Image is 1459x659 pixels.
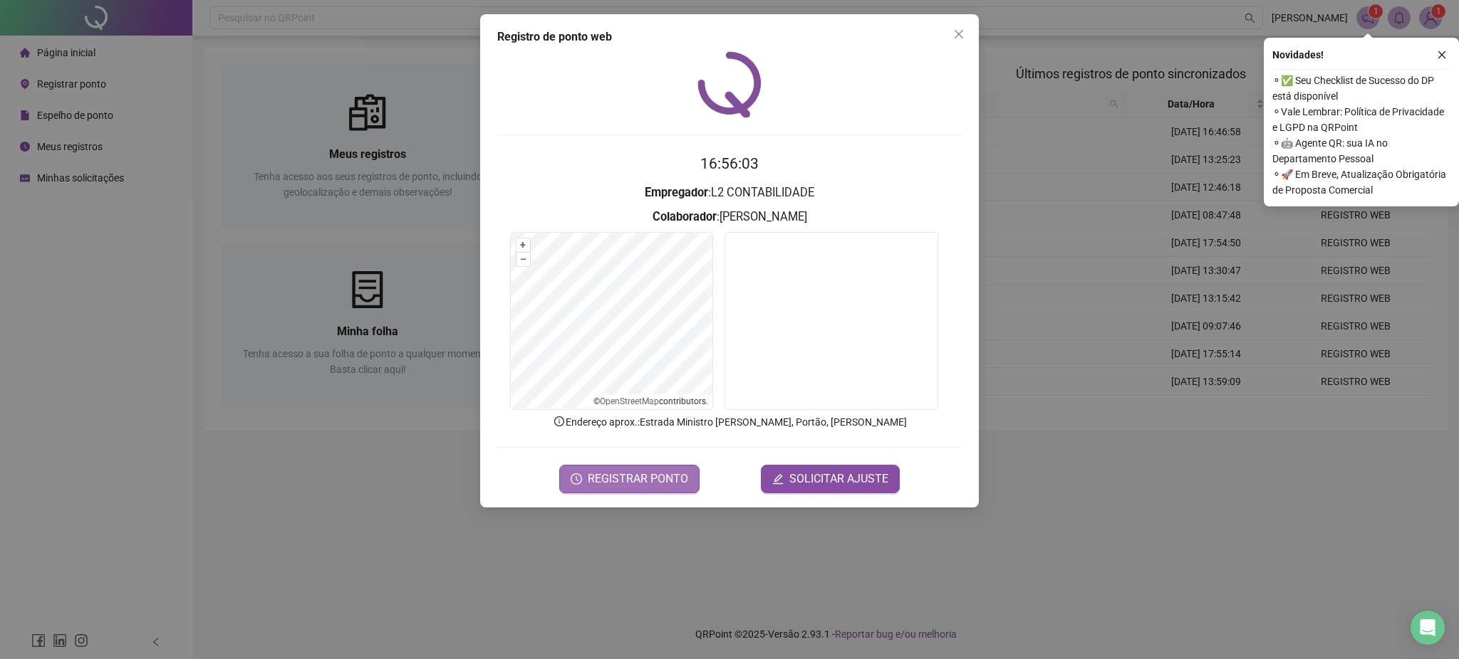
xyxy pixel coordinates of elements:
button: + [516,238,530,252]
span: Novidades ! [1272,47,1324,63]
p: Endereço aprox. : Estrada Ministro [PERSON_NAME], Portão, [PERSON_NAME] [497,414,962,430]
div: Registro de ponto web [497,28,962,46]
span: info-circle [553,415,566,428]
button: REGISTRAR PONTO [559,465,700,493]
li: © contributors. [593,396,708,406]
a: OpenStreetMap [600,396,659,406]
button: – [516,253,530,266]
strong: Colaborador [653,210,717,223]
button: Close [947,23,970,46]
span: REGISTRAR PONTO [588,470,688,487]
span: close [1437,50,1447,60]
span: clock-circle [571,473,582,485]
time: 16:56:03 [700,155,759,172]
span: ⚬ ✅ Seu Checklist de Sucesso do DP está disponível [1272,73,1450,104]
span: ⚬ 🤖 Agente QR: sua IA no Departamento Pessoal [1272,135,1450,167]
h3: : [PERSON_NAME] [497,208,962,226]
img: QRPoint [697,51,762,117]
span: ⚬ Vale Lembrar: Política de Privacidade e LGPD na QRPoint [1272,104,1450,135]
span: ⚬ 🚀 Em Breve, Atualização Obrigatória de Proposta Comercial [1272,167,1450,198]
button: editSOLICITAR AJUSTE [761,465,900,493]
h3: : L2 CONTABILIDADE [497,184,962,202]
div: Open Intercom Messenger [1411,611,1445,645]
span: close [953,28,965,40]
span: edit [772,473,784,485]
span: SOLICITAR AJUSTE [789,470,888,487]
strong: Empregador [645,186,708,199]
